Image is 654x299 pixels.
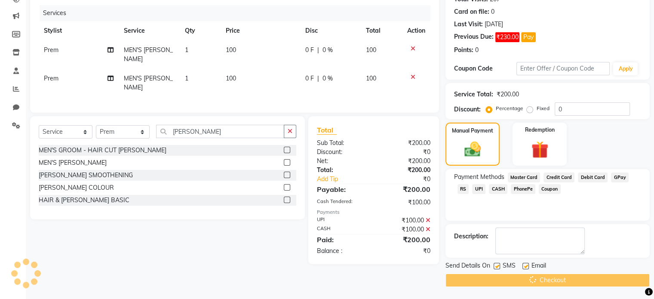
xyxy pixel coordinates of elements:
div: Discount: [454,105,481,114]
div: Paid: [310,234,374,245]
div: Card on file: [454,7,489,16]
span: 1 [185,74,188,82]
div: Total: [310,166,374,175]
a: Add Tip [310,175,384,184]
span: ₹230.00 [495,32,519,42]
div: Payable: [310,184,374,194]
div: 0 [491,7,494,16]
div: MEN'S GROOM - HAIR CUT [PERSON_NAME] [39,146,166,155]
label: Fixed [537,105,550,112]
div: [PERSON_NAME] COLOUR [39,183,114,192]
div: Points: [454,46,473,55]
span: Send Details On [445,261,490,272]
div: ₹200.00 [374,234,437,245]
span: SMS [503,261,516,272]
th: Service [119,21,180,40]
input: Enter Offer / Coupon Code [516,62,610,75]
div: Net: [310,157,374,166]
span: 100 [366,46,376,54]
div: ₹100.00 [374,216,437,225]
div: Previous Due: [454,32,494,42]
th: Price [221,21,300,40]
span: RS [457,184,469,194]
span: 0 F [305,46,314,55]
span: Coupon [539,184,561,194]
span: PhonePe [511,184,535,194]
span: Credit Card [543,173,574,182]
span: 0 % [322,46,333,55]
span: Prem [44,74,58,82]
span: | [317,46,319,55]
div: ₹200.00 [374,139,437,148]
div: ₹100.00 [374,225,437,234]
span: 100 [366,74,376,82]
div: Discount: [310,148,374,157]
span: | [317,74,319,83]
div: UPI [310,216,374,225]
div: ₹200.00 [374,166,437,175]
div: ₹100.00 [374,198,437,207]
div: Service Total: [454,90,493,99]
div: [PERSON_NAME] SMOOTHENING [39,171,133,180]
span: Email [531,261,546,272]
label: Redemption [525,126,555,134]
div: Sub Total: [310,139,374,148]
div: Balance : [310,247,374,256]
span: GPay [611,173,629,182]
span: Debit Card [578,173,608,182]
img: _cash.svg [459,140,486,159]
th: Total [361,21,402,40]
th: Stylist [39,21,119,40]
span: UPI [472,184,485,194]
th: Action [402,21,430,40]
span: 0 % [322,74,333,83]
th: Disc [300,21,361,40]
span: MEN'S [PERSON_NAME] [124,74,173,91]
button: Pay [521,32,536,42]
div: ₹200.00 [374,184,437,194]
span: Payment Methods [454,173,504,182]
button: Apply [613,62,638,75]
span: 0 F [305,74,314,83]
span: Total [317,126,337,135]
div: ₹0 [374,148,437,157]
span: Prem [44,46,58,54]
span: 100 [226,46,236,54]
div: 0 [475,46,479,55]
div: Last Visit: [454,20,483,29]
label: Manual Payment [452,127,493,135]
span: Master Card [508,173,540,182]
div: MEN'S [PERSON_NAME] [39,158,107,167]
div: Description: [454,232,488,241]
div: HAIR & [PERSON_NAME] BASIC [39,196,129,205]
div: Cash Tendered: [310,198,374,207]
div: ₹0 [374,247,437,256]
div: Coupon Code [454,64,516,73]
span: 100 [226,74,236,82]
span: MEN'S [PERSON_NAME] [124,46,173,63]
div: ₹0 [384,175,436,184]
div: CASH [310,225,374,234]
div: ₹200.00 [374,157,437,166]
div: ₹200.00 [497,90,519,99]
div: Services [40,5,437,21]
div: [DATE] [485,20,503,29]
img: _gift.svg [526,139,554,160]
label: Percentage [496,105,523,112]
input: Search or Scan [156,125,284,138]
span: 1 [185,46,188,54]
th: Qty [180,21,221,40]
span: CASH [489,184,507,194]
div: Payments [317,209,430,216]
